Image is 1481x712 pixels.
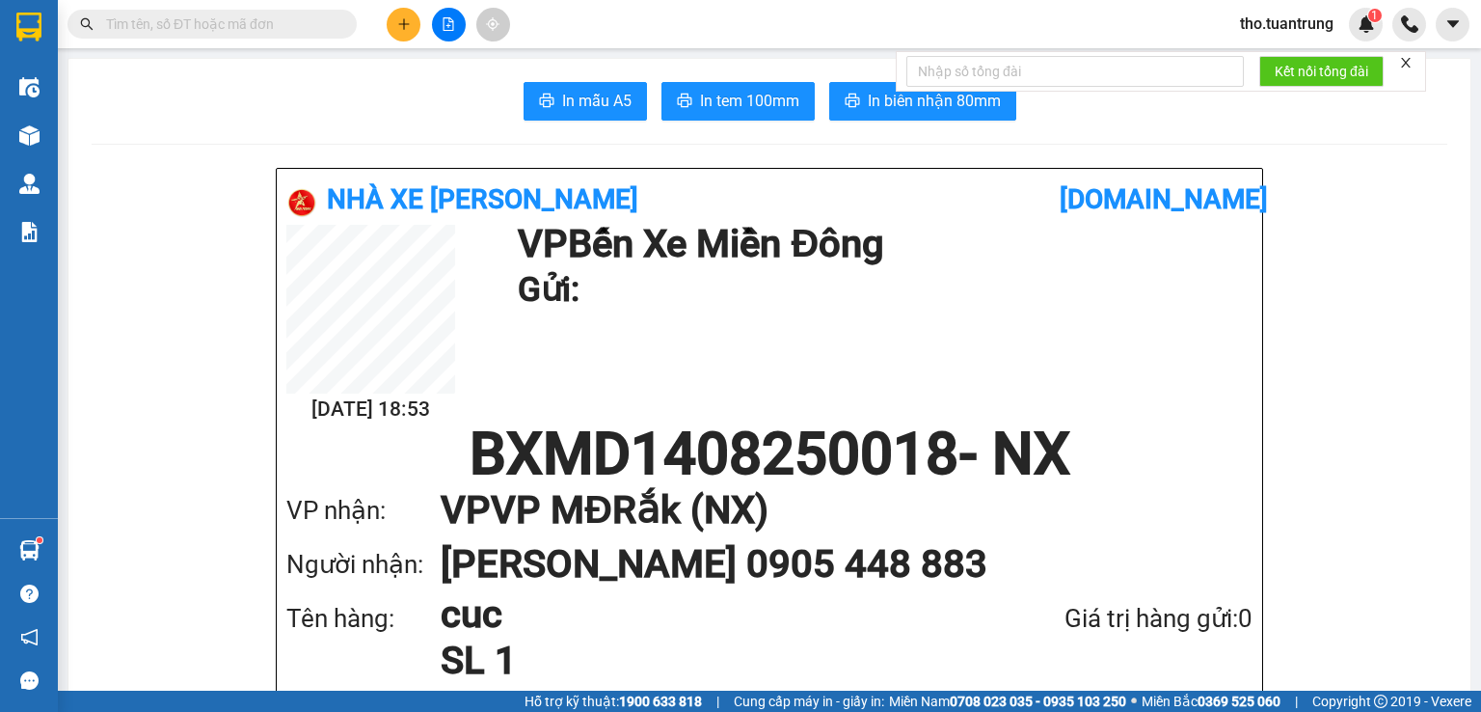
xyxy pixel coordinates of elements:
sup: 1 [1368,9,1382,22]
strong: 0708 023 035 - 0935 103 250 [950,694,1126,709]
span: Cung cấp máy in - giấy in: [734,691,884,712]
img: warehouse-icon [19,174,40,194]
span: ⚪️ [1131,698,1137,705]
span: printer [677,93,692,111]
span: tho.tuantrung [1225,12,1349,36]
input: Tìm tên, số ĐT hoặc mã đơn [106,14,334,35]
img: icon-new-feature [1358,15,1375,33]
span: | [1295,691,1298,712]
span: 1 [1371,9,1378,22]
h1: SL 1 [441,638,962,684]
img: warehouse-icon [19,125,40,146]
div: Tên hàng: [286,599,441,639]
span: caret-down [1444,15,1462,33]
img: logo-vxr [16,13,41,41]
strong: 0369 525 060 [1198,694,1280,709]
span: Kết nối tổng đài [1275,61,1368,82]
button: aim [476,8,510,41]
h1: VP VP MĐRắk (NX) [441,483,1214,537]
span: aim [486,17,499,31]
strong: 1900 633 818 [619,694,702,709]
span: question-circle [20,585,39,603]
button: caret-down [1436,8,1469,41]
span: file-add [442,17,455,31]
button: printerIn biên nhận 80mm [829,82,1016,121]
span: close [1399,56,1413,69]
span: printer [845,93,860,111]
span: Miền Nam [889,691,1126,712]
span: printer [539,93,554,111]
img: logo.jpg [286,187,317,218]
h2: [DATE] 18:53 [286,394,455,425]
b: [DOMAIN_NAME] [1060,183,1268,215]
button: plus [387,8,420,41]
input: Nhập số tổng đài [906,56,1244,87]
h1: BXMD1408250018 - NX [286,425,1252,483]
h1: Gửi: [518,263,1243,316]
span: copyright [1374,695,1387,708]
span: Hỗ trợ kỹ thuật: [525,691,702,712]
span: In mẫu A5 [562,89,632,113]
sup: 1 [37,537,42,543]
span: Miền Bắc [1142,691,1280,712]
span: | [716,691,719,712]
span: In tem 100mm [700,89,799,113]
div: Giá trị hàng gửi: 0 [962,599,1252,639]
button: printerIn mẫu A5 [524,82,647,121]
b: Nhà xe [PERSON_NAME] [327,183,638,215]
button: Kết nối tổng đài [1259,56,1384,87]
h1: cuc [441,591,962,638]
span: search [80,17,94,31]
span: In biên nhận 80mm [868,89,1001,113]
h1: VP Bến Xe Miền Đông [518,225,1243,263]
button: printerIn tem 100mm [661,82,815,121]
img: warehouse-icon [19,77,40,97]
button: file-add [432,8,466,41]
span: notification [20,628,39,646]
div: VP nhận: [286,491,441,531]
img: phone-icon [1401,15,1418,33]
div: Người nhận: [286,545,441,585]
img: solution-icon [19,222,40,242]
span: plus [397,17,411,31]
span: message [20,671,39,690]
h1: [PERSON_NAME] 0905 448 883 [441,537,1214,591]
img: warehouse-icon [19,540,40,561]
